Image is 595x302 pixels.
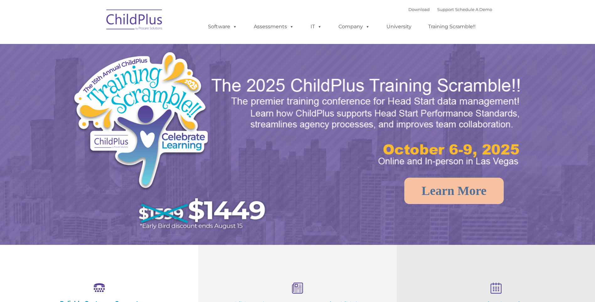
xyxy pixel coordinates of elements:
[380,20,418,33] a: University
[202,20,243,33] a: Software
[437,7,454,12] a: Support
[103,5,166,36] img: ChildPlus by Procare Solutions
[404,178,504,204] a: Learn More
[332,20,376,33] a: Company
[247,20,300,33] a: Assessments
[455,7,492,12] a: Schedule A Demo
[408,7,430,12] a: Download
[422,20,482,33] a: Training Scramble!!
[304,20,328,33] a: IT
[408,7,492,12] font: |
